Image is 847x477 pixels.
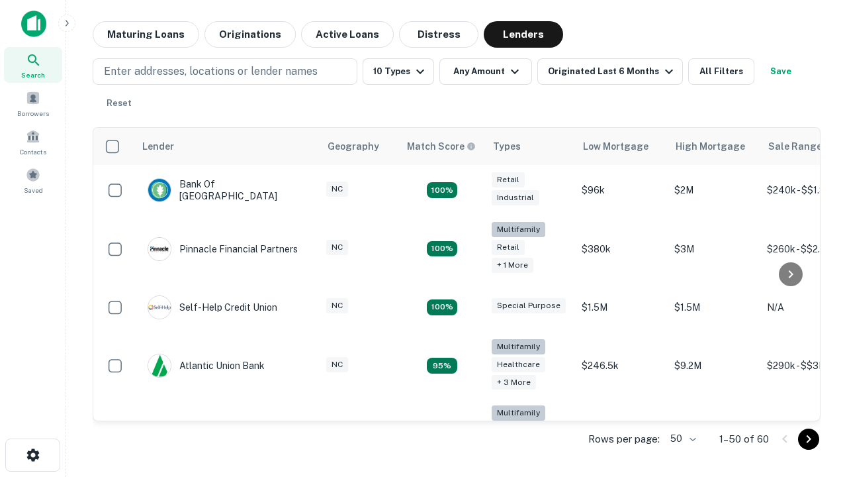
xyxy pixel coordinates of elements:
td: $3.2M [668,399,760,466]
button: Any Amount [439,58,532,85]
p: Enter addresses, locations or lender names [104,64,318,79]
div: Special Purpose [492,298,566,313]
div: Capitalize uses an advanced AI algorithm to match your search with the best lender. The match sco... [407,139,476,154]
img: picture [148,354,171,377]
div: Multifamily [492,222,545,237]
td: $246.5k [575,333,668,399]
span: Saved [24,185,43,195]
div: Healthcare [492,357,545,372]
button: Distress [399,21,478,48]
td: $380k [575,215,668,282]
div: 50 [665,429,698,449]
button: Maturing Loans [93,21,199,48]
th: Low Mortgage [575,128,668,165]
p: 1–50 of 60 [719,431,769,447]
div: NC [326,182,348,197]
div: + 3 more [492,375,536,390]
img: picture [148,296,171,319]
h6: Match Score [407,139,473,154]
div: Retail [492,172,525,187]
div: Matching Properties: 11, hasApolloMatch: undefined [427,299,457,315]
div: Industrial [492,190,539,205]
span: Search [21,70,45,80]
button: Reset [98,90,140,117]
button: 10 Types [363,58,434,85]
th: High Mortgage [668,128,760,165]
div: Geography [328,138,379,154]
div: Originated Last 6 Months [548,64,677,79]
button: Originations [204,21,296,48]
button: Enter addresses, locations or lender names [93,58,357,85]
th: Capitalize uses an advanced AI algorithm to match your search with the best lender. The match sco... [399,128,485,165]
div: Pinnacle Financial Partners [148,237,298,261]
div: High Mortgage [676,138,745,154]
div: Matching Properties: 15, hasApolloMatch: undefined [427,182,457,198]
span: Borrowers [17,108,49,119]
div: Multifamily [492,339,545,354]
a: Contacts [4,124,62,160]
th: Lender [134,128,320,165]
span: Contacts [20,146,46,157]
img: picture [148,238,171,260]
p: Rows per page: [588,431,660,447]
div: Self-help Credit Union [148,295,277,319]
img: picture [148,179,171,201]
div: NC [326,357,348,372]
a: Search [4,47,62,83]
button: Active Loans [301,21,394,48]
div: NC [326,298,348,313]
td: $2M [668,165,760,215]
div: Types [493,138,521,154]
div: Lender [142,138,174,154]
td: $1.5M [668,282,760,333]
button: Save your search to get updates of matches that match your search criteria. [760,58,802,85]
div: + 1 more [492,258,533,273]
div: Matching Properties: 17, hasApolloMatch: undefined [427,241,457,257]
th: Geography [320,128,399,165]
td: $96k [575,165,668,215]
div: Bank Of [GEOGRAPHIC_DATA] [148,178,306,202]
a: Saved [4,162,62,198]
td: $3M [668,215,760,282]
div: The Fidelity Bank [148,421,255,445]
th: Types [485,128,575,165]
button: Lenders [484,21,563,48]
td: $1.5M [575,282,668,333]
td: $246k [575,399,668,466]
iframe: Chat Widget [781,329,847,392]
td: $9.2M [668,333,760,399]
div: NC [326,240,348,255]
div: Atlantic Union Bank [148,354,265,378]
button: Originated Last 6 Months [537,58,683,85]
img: capitalize-icon.png [21,11,46,37]
div: Matching Properties: 9, hasApolloMatch: undefined [427,358,457,374]
button: Go to next page [798,429,819,450]
div: Sale Range [768,138,822,154]
button: All Filters [688,58,754,85]
a: Borrowers [4,85,62,121]
div: Low Mortgage [583,138,648,154]
div: Retail [492,240,525,255]
div: Multifamily [492,405,545,421]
